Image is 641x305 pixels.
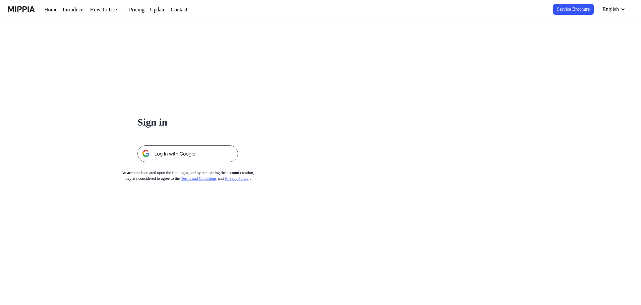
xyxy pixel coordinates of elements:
[110,170,266,181] div: An account is created upon the first login, and by completing the account creation, they are cons...
[94,6,126,14] div: How To Use
[233,176,259,181] a: Privacy Policy
[137,6,154,14] a: Pricing
[596,3,630,16] button: English
[159,6,177,14] a: Update
[548,4,593,15] button: Service Brochure
[64,6,88,14] a: Introduce
[182,176,223,181] a: Terms and Conditions
[44,6,59,14] a: Home
[137,115,238,129] h1: Sign in
[137,145,238,162] img: 구글 로그인 버튼
[600,5,620,13] div: English
[182,6,202,14] a: Contact
[94,6,131,14] button: How To Use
